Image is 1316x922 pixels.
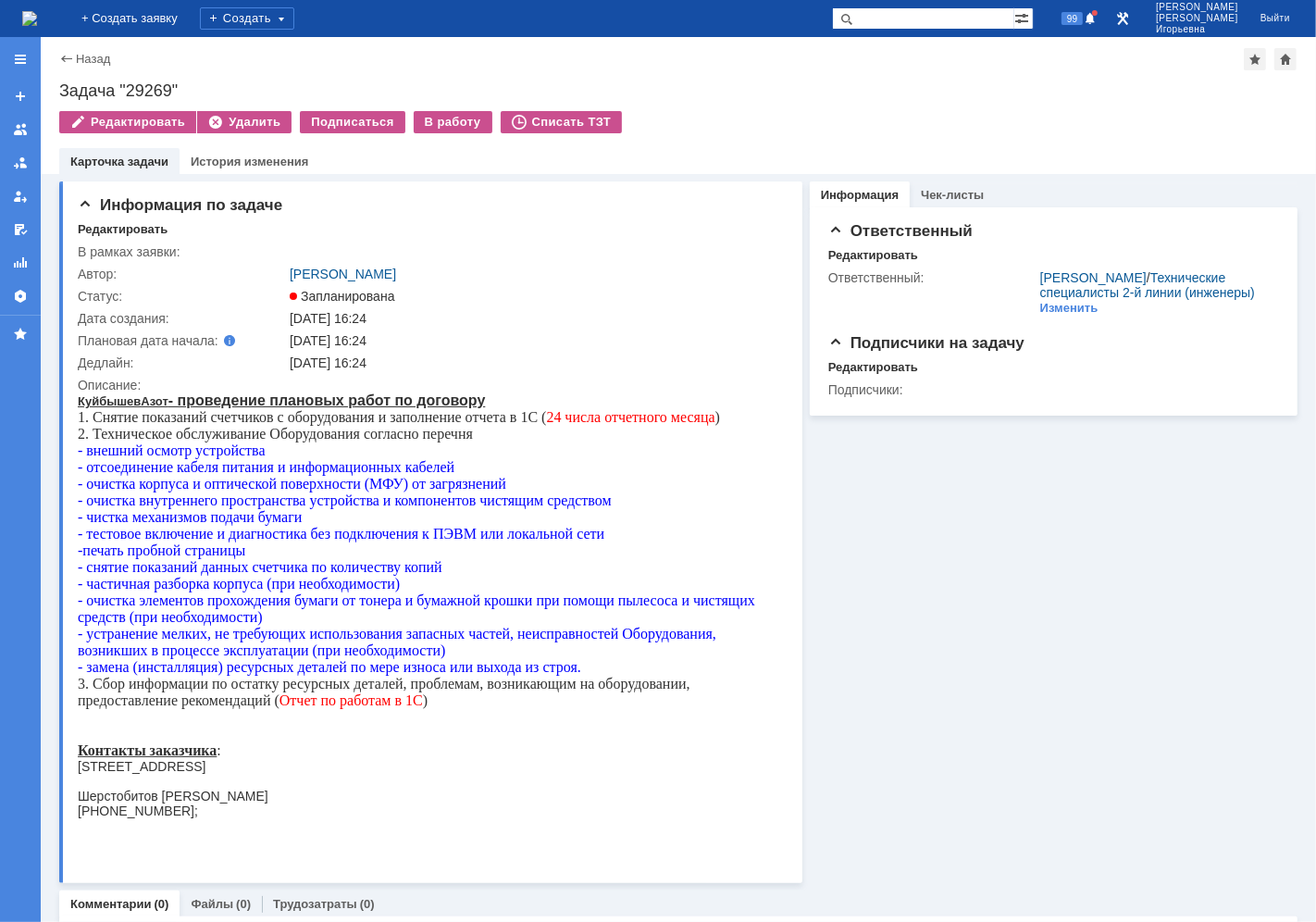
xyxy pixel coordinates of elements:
[191,155,308,168] a: История изменения
[1244,48,1266,70] div: Добавить в избранное
[1014,8,1033,26] span: Расширенный поиск
[1040,270,1271,300] div: /
[821,188,899,202] a: Информация
[290,333,776,348] div: [DATE] 16:24
[828,382,1037,397] div: Подписчики:
[78,196,282,214] span: Информация по задаче
[828,270,1037,285] div: Ответственный:
[78,289,286,304] div: Статус:
[828,248,918,263] div: Редактировать
[78,355,286,370] div: Дедлайн:
[1156,13,1238,24] span: [PERSON_NAME]
[191,897,233,911] a: Файлы
[1156,24,1238,35] span: Игорьевна
[6,215,35,244] a: Мои согласования
[70,155,168,168] a: Карточка задачи
[1274,48,1297,70] div: Сделать домашней страницей
[22,11,37,26] img: logo
[1156,2,1238,13] span: [PERSON_NAME]
[1111,7,1134,30] a: Перейти в интерфейс администратора
[70,897,152,911] a: Комментарии
[290,289,395,304] span: Запланирована
[828,360,918,375] div: Редактировать
[202,300,345,316] font: Отчет по работам в 1С
[5,150,168,166] span: печать пробной страницы
[6,115,35,144] a: Заявки на командах
[360,897,375,911] div: (0)
[6,148,35,178] a: Заявки в моей ответственности
[468,17,637,32] font: 24 числа отчетного месяца
[78,311,286,326] div: Дата создания:
[236,897,251,911] div: (0)
[1040,301,1099,316] div: Изменить
[6,281,35,311] a: Настройки
[78,222,168,237] div: Редактировать
[290,355,776,370] div: [DATE] 16:24
[155,897,169,911] div: (0)
[78,333,264,348] div: Плановая дата начала:
[200,7,294,30] div: Создать
[76,52,110,66] a: Назад
[22,11,37,26] a: Перейти на домашнюю страницу
[1061,12,1083,25] span: 99
[921,188,984,202] a: Чек-листы
[828,222,973,240] span: Ответственный
[6,248,35,278] a: Отчеты
[6,81,35,111] a: Создать заявку
[828,334,1024,352] span: Подписчики на задачу
[290,267,396,281] a: [PERSON_NAME]
[6,181,35,211] a: Мои заявки
[59,81,1297,100] div: Задача "29269"
[1040,270,1255,300] a: Технические специалисты 2-й линии (инженеры)
[273,897,357,911] a: Трудозатраты
[78,267,286,281] div: Автор:
[638,17,642,32] span: )
[78,378,780,392] div: Описание:
[78,244,286,259] div: В рамках заявки:
[290,311,776,326] div: [DATE] 16:24
[1040,270,1147,285] a: [PERSON_NAME]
